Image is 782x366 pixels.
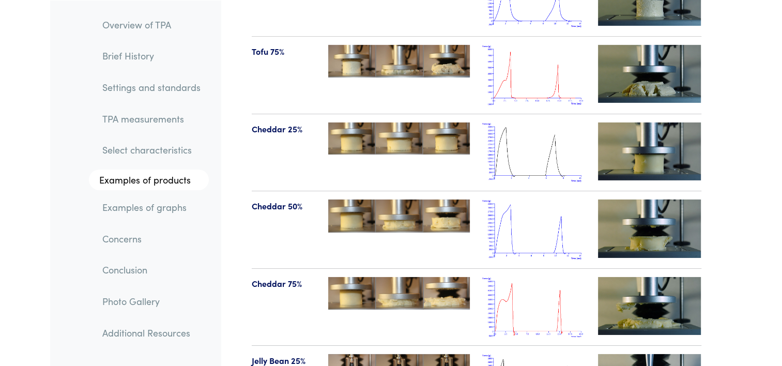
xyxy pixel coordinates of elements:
[482,45,586,105] img: tofu_tpa_75.png
[482,277,586,338] img: cheddar_tpa_75.png
[598,45,701,103] img: tofu-videotn-75.jpg
[328,277,470,310] img: cheddar-75-123-tpa.jpg
[598,277,701,335] img: cheddar-videotn-75.jpg
[328,123,470,155] img: cheddar-25-123-tpa.jpg
[89,170,209,190] a: Examples of products
[94,106,209,130] a: TPA measurements
[252,45,316,58] p: Tofu 75%
[94,321,209,344] a: Additional Resources
[94,226,209,250] a: Concerns
[482,123,586,183] img: cheddar_tpa_25.png
[94,138,209,162] a: Select characteristics
[482,200,586,260] img: cheddar_tpa_50.png
[598,200,701,257] img: cheddar-videotn-50.jpg
[94,289,209,313] a: Photo Gallery
[598,123,701,180] img: cheddar-videotn-25.jpg
[94,258,209,282] a: Conclusion
[94,44,209,68] a: Brief History
[94,12,209,36] a: Overview of TPA
[252,277,316,291] p: Cheddar 75%
[252,123,316,136] p: Cheddar 25%
[94,195,209,219] a: Examples of graphs
[252,200,316,213] p: Cheddar 50%
[328,200,470,233] img: cheddar-50-123-tpa.jpg
[94,75,209,99] a: Settings and standards
[328,45,470,78] img: tofu-75-123-tpa.jpg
